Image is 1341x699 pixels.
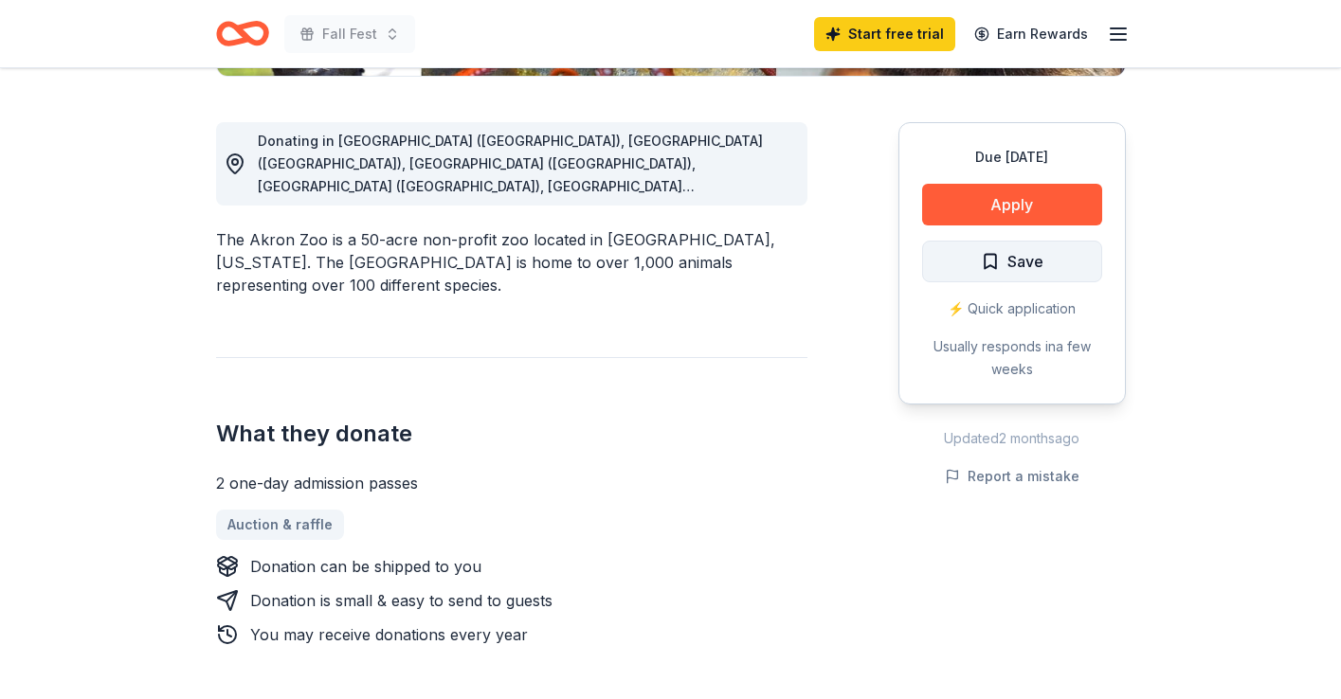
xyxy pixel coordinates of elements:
span: Donating in [GEOGRAPHIC_DATA] ([GEOGRAPHIC_DATA]), [GEOGRAPHIC_DATA] ([GEOGRAPHIC_DATA]), [GEOGRA... [258,133,763,217]
div: Due [DATE] [922,146,1102,169]
div: ⚡️ Quick application [922,297,1102,320]
span: Save [1007,249,1043,274]
button: Fall Fest [284,15,415,53]
div: 2 one-day admission passes [216,472,807,494]
button: Apply [922,184,1102,225]
a: Earn Rewards [963,17,1099,51]
button: Save [922,241,1102,282]
button: Report a mistake [945,465,1079,488]
div: Donation can be shipped to you [250,555,481,578]
div: Usually responds in a few weeks [922,335,1102,381]
a: Auction & raffle [216,510,344,540]
div: You may receive donations every year [250,623,528,646]
h2: What they donate [216,419,807,449]
a: Start free trial [814,17,955,51]
a: Home [216,11,269,56]
span: Fall Fest [322,23,377,45]
div: The Akron Zoo is a 50-acre non-profit zoo located in [GEOGRAPHIC_DATA], [US_STATE]. The [GEOGRAPH... [216,228,807,296]
div: Updated 2 months ago [898,427,1126,450]
div: Donation is small & easy to send to guests [250,589,553,612]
